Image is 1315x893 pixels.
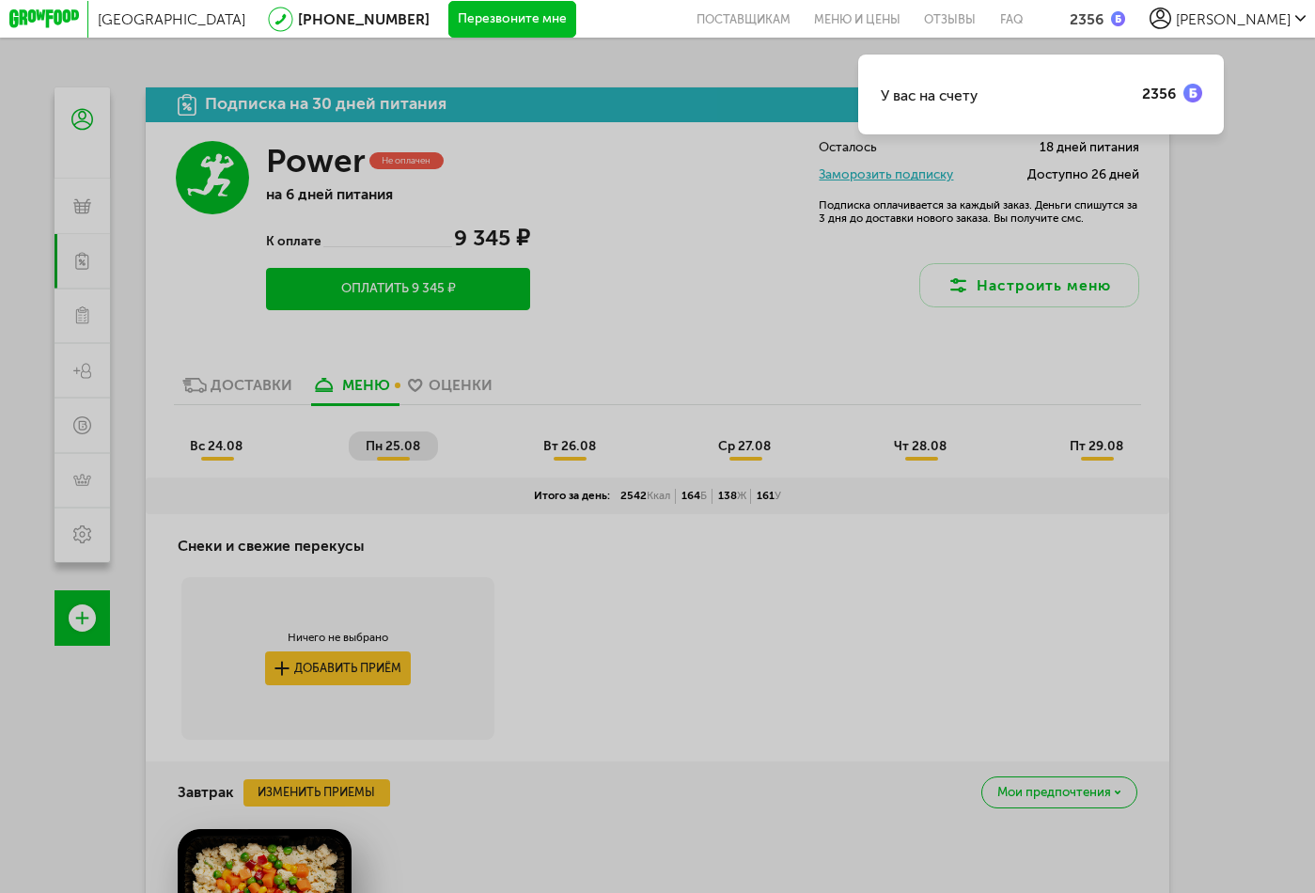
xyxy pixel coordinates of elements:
button: Перезвоните мне [448,1,576,38]
img: bonus_b.cdccf46.png [1111,11,1126,26]
div: У вас на счету [881,86,978,104]
div: 2356 [1142,85,1176,102]
div: 2356 [1070,10,1104,28]
span: [PERSON_NAME] [1176,10,1291,28]
img: bonus_b.cdccf46.png [1183,84,1201,102]
a: [PHONE_NUMBER] [298,10,430,28]
span: [GEOGRAPHIC_DATA] [98,10,245,28]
